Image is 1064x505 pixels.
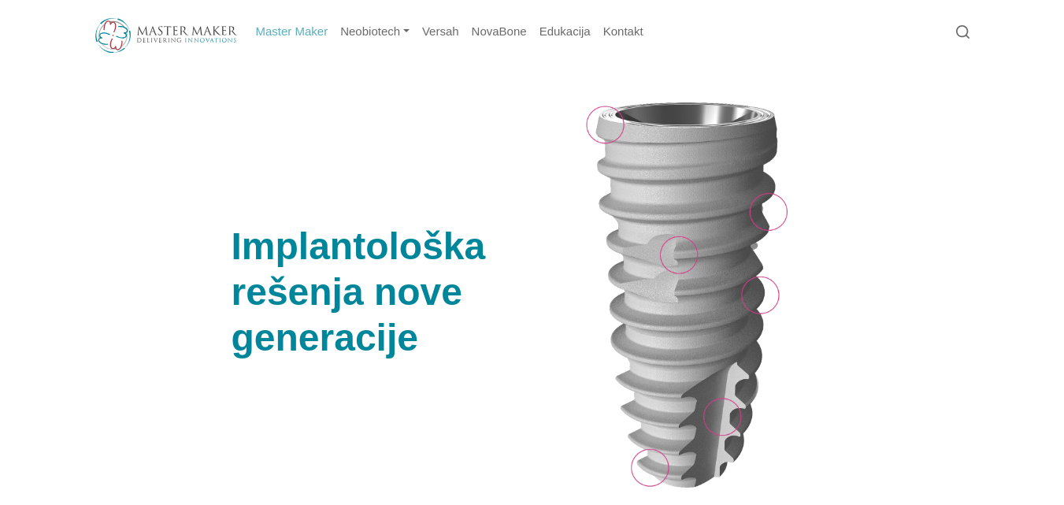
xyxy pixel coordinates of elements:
[95,18,237,53] img: Master Maker
[334,17,416,47] a: Neobiotech
[533,17,597,47] a: Edukacija
[416,17,465,47] a: Versah
[250,17,335,47] a: Master Maker
[597,17,650,47] a: Kontakt
[232,224,569,360] h1: Implantološka rešenja nove generacije
[465,17,533,47] a: NovaBone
